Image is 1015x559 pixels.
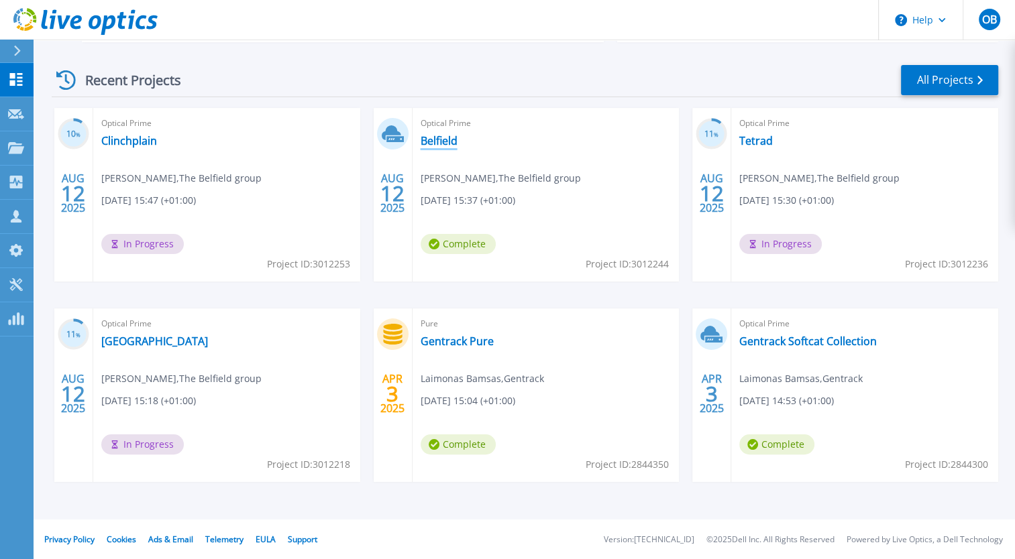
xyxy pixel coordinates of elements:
[739,371,863,386] span: Laimonas Bamsas , Gentrack
[205,534,244,545] a: Telemetry
[421,316,672,331] span: Pure
[44,534,95,545] a: Privacy Policy
[421,434,496,454] span: Complete
[101,116,352,131] span: Optical Prime
[267,257,350,271] span: Project ID: 3012253
[58,327,89,343] h3: 11
[421,334,494,348] a: Gentrack Pure
[905,457,988,472] span: Project ID: 2844300
[52,64,199,97] div: Recent Projects
[739,193,834,208] span: [DATE] 15:30 (+01:00)
[101,234,184,254] span: In Progress
[699,369,725,418] div: APR 2025
[604,536,694,544] li: Version: [TECHNICAL_ID]
[981,14,996,25] span: OB
[586,257,669,271] span: Project ID: 3012244
[61,388,85,399] span: 12
[739,316,990,331] span: Optical Prime
[706,388,718,399] span: 3
[739,171,900,186] span: [PERSON_NAME] , The Belfield group
[386,388,398,399] span: 3
[586,457,669,472] span: Project ID: 2844350
[61,188,85,199] span: 12
[76,131,81,138] span: %
[739,116,990,131] span: Optical Prime
[421,116,672,131] span: Optical Prime
[739,234,822,254] span: In Progress
[101,193,196,208] span: [DATE] 15:47 (+01:00)
[421,371,544,386] span: Laimonas Bamsas , Gentrack
[380,369,405,418] div: APR 2025
[700,188,724,199] span: 12
[739,134,773,147] a: Tetrad
[101,316,352,331] span: Optical Prime
[421,393,515,408] span: [DATE] 15:04 (+01:00)
[101,371,262,386] span: [PERSON_NAME] , The Belfield group
[76,331,81,338] span: %
[288,534,317,545] a: Support
[101,134,157,147] a: Clinchplain
[101,393,196,408] span: [DATE] 15:18 (+01:00)
[421,171,581,186] span: [PERSON_NAME] , The Belfield group
[699,169,725,218] div: AUG 2025
[60,369,86,418] div: AUG 2025
[380,188,405,199] span: 12
[421,234,496,254] span: Complete
[60,169,86,218] div: AUG 2025
[696,127,727,142] h3: 11
[148,534,193,545] a: Ads & Email
[847,536,1003,544] li: Powered by Live Optics, a Dell Technology
[905,257,988,271] span: Project ID: 3012236
[421,193,515,208] span: [DATE] 15:37 (+01:00)
[421,134,458,147] a: Belfield
[107,534,136,545] a: Cookies
[714,131,718,138] span: %
[267,457,350,472] span: Project ID: 3012218
[380,169,405,218] div: AUG 2025
[101,171,262,186] span: [PERSON_NAME] , The Belfield group
[101,334,208,348] a: [GEOGRAPHIC_DATA]
[739,434,814,454] span: Complete
[739,393,834,408] span: [DATE] 14:53 (+01:00)
[739,334,877,348] a: Gentrack Softcat Collection
[256,534,276,545] a: EULA
[706,536,835,544] li: © 2025 Dell Inc. All Rights Reserved
[58,127,89,142] h3: 10
[101,434,184,454] span: In Progress
[901,65,998,95] a: All Projects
